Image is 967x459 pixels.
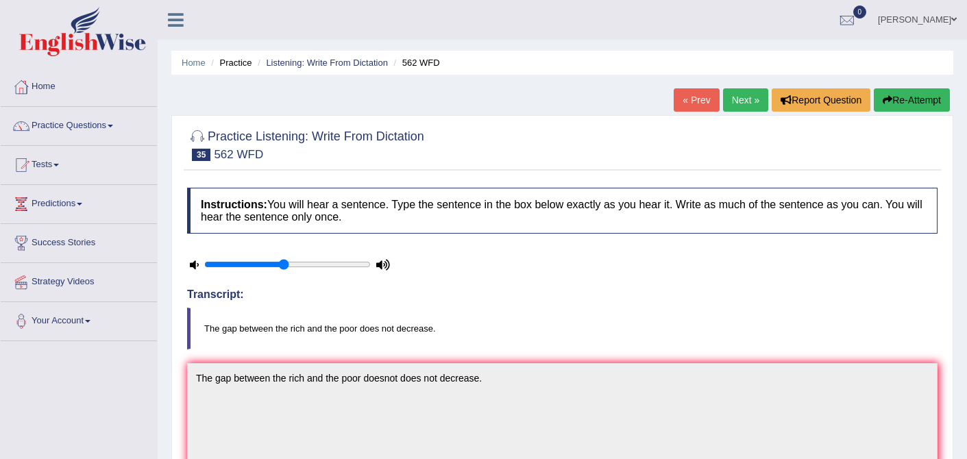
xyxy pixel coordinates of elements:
h2: Practice Listening: Write From Dictation [187,127,424,161]
span: 0 [853,5,867,18]
a: Your Account [1,302,157,336]
button: Report Question [772,88,870,112]
a: Next » [723,88,768,112]
a: Listening: Write From Dictation [266,58,388,68]
small: 562 WFD [214,148,263,161]
h4: You will hear a sentence. Type the sentence in the box below exactly as you hear it. Write as muc... [187,188,938,234]
a: Strategy Videos [1,263,157,297]
a: Practice Questions [1,107,157,141]
button: Re-Attempt [874,88,950,112]
li: 562 WFD [391,56,440,69]
blockquote: The gap between the rich and the poor does not decrease. [187,308,938,349]
h4: Transcript: [187,288,938,301]
li: Practice [208,56,252,69]
a: Success Stories [1,224,157,258]
a: Home [1,68,157,102]
b: Instructions: [201,199,267,210]
a: Home [182,58,206,68]
a: Predictions [1,185,157,219]
a: « Prev [674,88,719,112]
a: Tests [1,146,157,180]
span: 35 [192,149,210,161]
